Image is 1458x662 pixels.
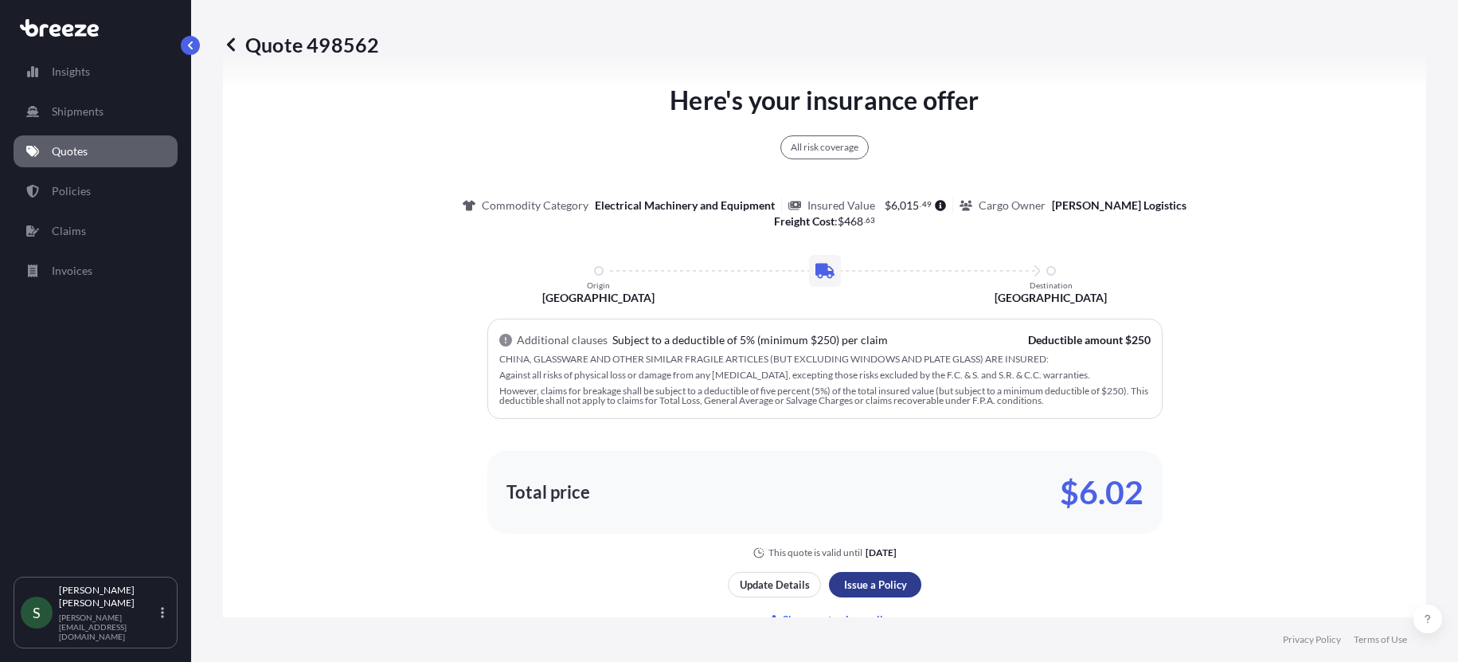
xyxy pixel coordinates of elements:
[780,135,869,159] div: All risk coverage
[728,572,821,597] button: Update Details
[740,577,810,593] p: Update Details
[14,56,178,88] a: Insights
[542,290,655,306] p: [GEOGRAPHIC_DATA]
[922,202,932,207] span: 49
[900,200,919,211] span: 015
[52,104,104,119] p: Shipments
[838,216,844,227] span: $
[728,607,921,633] button: Share quote via email
[14,215,178,247] a: Claims
[891,200,897,211] span: 6
[482,198,588,213] p: Commodity Category
[844,577,907,593] p: Issue a Policy
[14,135,178,167] a: Quotes
[14,175,178,207] a: Policies
[59,613,158,641] p: [PERSON_NAME][EMAIL_ADDRESS][DOMAIN_NAME]
[829,572,921,597] button: Issue a Policy
[885,200,891,211] span: $
[920,202,921,207] span: .
[1354,633,1407,646] a: Terms of Use
[595,198,775,213] p: Electrical Machinery and Equipment
[33,605,41,621] span: S
[499,386,1151,405] p: However, claims for breakage shall be subject to a deductible of five percent (5%) of the total i...
[979,198,1046,213] p: Cargo Owner
[499,355,1151,364] p: CHINA, GLASSWARE AND OTHER SIMILAR FRAGILE ARTICLES (BUT EXCLUDING WINDOWS AND PLATE GLASS) ARE I...
[768,546,862,559] p: This quote is valid until
[1052,198,1186,213] p: [PERSON_NAME] Logistics
[59,584,158,609] p: [PERSON_NAME] [PERSON_NAME]
[499,370,1151,380] p: Against all risks of physical loss or damage from any [MEDICAL_DATA], excepting those risks exclu...
[1030,280,1073,290] p: Destination
[517,332,608,348] p: Additional clauses
[995,290,1107,306] p: [GEOGRAPHIC_DATA]
[506,484,590,500] p: Total price
[897,200,900,211] span: ,
[52,183,91,199] p: Policies
[774,213,876,229] p: :
[223,32,379,57] p: Quote 498562
[52,64,90,80] p: Insights
[774,214,835,228] b: Freight Cost
[612,332,888,348] p: Subject to a deductible of 5% (minimum $250) per claim
[14,255,178,287] a: Invoices
[1028,332,1151,348] p: Deductible amount $250
[14,96,178,127] a: Shipments
[587,280,610,290] p: Origin
[1060,480,1143,505] p: $6.02
[807,198,875,213] p: Insured Value
[670,81,979,119] p: Here's your insurance offer
[844,216,863,227] span: 468
[1283,633,1341,646] a: Privacy Policy
[866,217,875,223] span: 63
[864,217,866,223] span: .
[866,546,897,559] p: [DATE]
[52,143,88,159] p: Quotes
[52,223,86,239] p: Claims
[52,263,92,279] p: Invoices
[783,612,883,628] p: Share quote via email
